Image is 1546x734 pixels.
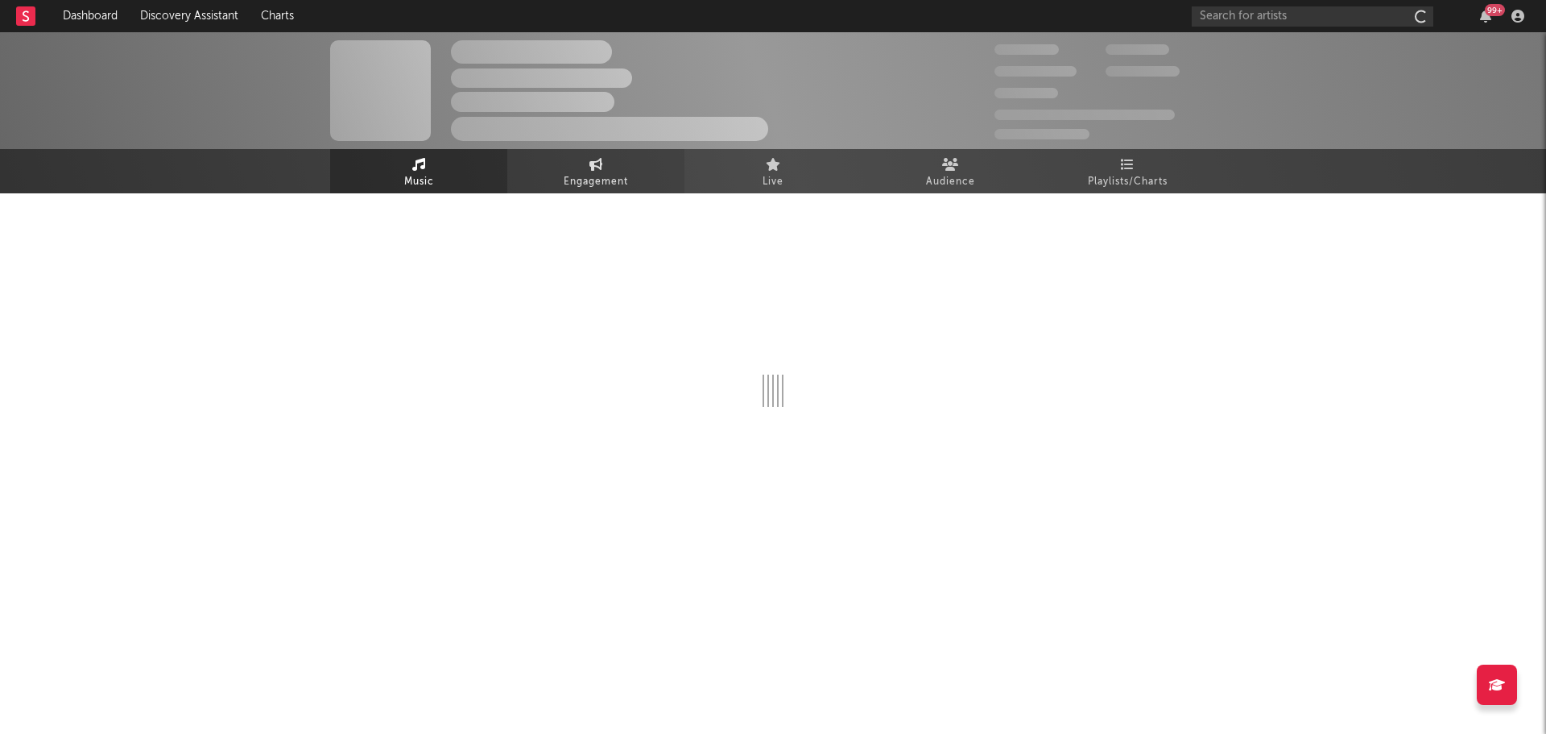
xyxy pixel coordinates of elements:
a: Music [330,149,507,193]
span: Playlists/Charts [1088,172,1168,192]
a: Live [684,149,862,193]
span: Live [763,172,783,192]
div: 99 + [1485,4,1505,16]
button: 99+ [1480,10,1491,23]
span: 300,000 [994,44,1059,55]
a: Audience [862,149,1039,193]
span: Engagement [564,172,628,192]
a: Engagement [507,149,684,193]
input: Search for artists [1192,6,1433,27]
span: Audience [926,172,975,192]
span: 100,000 [1106,44,1169,55]
span: 1,000,000 [1106,66,1180,77]
span: Music [404,172,434,192]
a: Playlists/Charts [1039,149,1216,193]
span: 100,000 [994,88,1058,98]
span: Jump Score: 85.0 [994,129,1089,139]
span: 50,000,000 [994,66,1077,77]
span: 50,000,000 Monthly Listeners [994,110,1175,120]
